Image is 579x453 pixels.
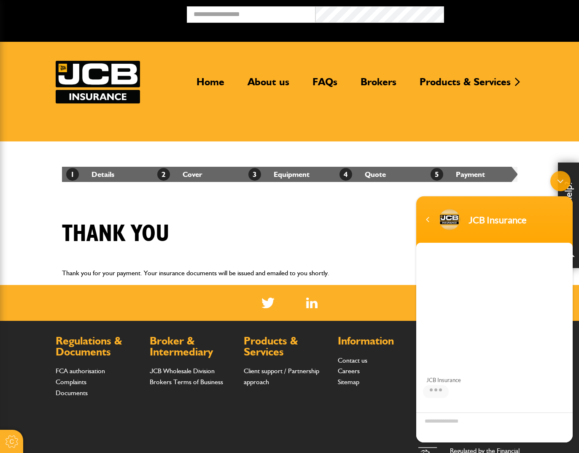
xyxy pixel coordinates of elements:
button: Broker Login [444,6,573,19]
h2: Regulations & Documents [56,336,141,357]
a: Brokers Terms of Business [150,378,223,386]
img: Linked In [306,298,318,308]
a: 2Cover [157,170,202,179]
a: 3Equipment [248,170,310,179]
a: LinkedIn [306,298,318,308]
a: JCB Insurance Services [56,61,140,103]
a: FCA authorisation [56,367,105,375]
a: Sitemap [338,378,359,386]
a: Home [190,76,231,95]
a: 1Details [66,170,114,179]
h1: Thank you [62,220,170,248]
h2: Information [338,336,423,347]
span: 2 [157,168,170,181]
span: 1 [66,168,79,181]
a: Careers [338,367,360,375]
a: 4Quote [339,170,386,179]
a: Client support / Partnership approach [244,367,319,386]
h2: Products & Services [244,336,329,357]
iframe: SalesIQ Chatwindow [412,167,577,447]
a: JCB Wholesale Division [150,367,215,375]
p: Thank you for your payment. Your insurance documents will be issued and emailed to you shortly. [62,268,517,279]
div: Need help? [558,163,579,268]
img: Twitter [261,298,275,308]
a: Documents [56,389,88,397]
a: FAQs [306,76,344,95]
a: Products & Services [413,76,517,95]
img: JCB Insurance Services logo [56,61,140,103]
a: About us [241,76,296,95]
h2: Broker & Intermediary [150,336,235,357]
span: 4 [339,168,352,181]
a: Contact us [338,356,367,364]
a: Complaints [56,378,86,386]
a: Brokers [354,76,403,95]
span: 3 [248,168,261,181]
